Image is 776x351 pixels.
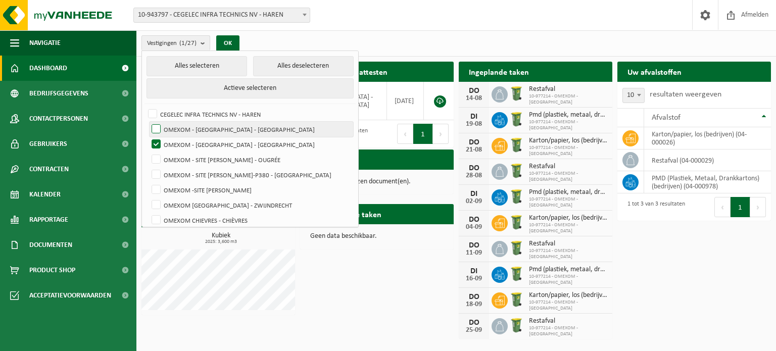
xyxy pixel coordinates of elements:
[150,167,353,182] label: OMEXOM - SITE [PERSON_NAME]-P380 - [GEOGRAPHIC_DATA]
[150,197,353,213] label: OMEXOM [GEOGRAPHIC_DATA] - ZWIJNDRECHT
[141,35,210,51] button: Vestigingen(1/27)
[529,119,607,131] span: 10-977214 - OMEXOM - [GEOGRAPHIC_DATA]
[464,267,484,275] div: DI
[529,111,607,119] span: Pmd (plastiek, metaal, drankkartons) (bedrijven)
[464,327,484,334] div: 25-09
[529,317,607,325] span: Restafval
[464,164,484,172] div: DO
[133,8,310,23] span: 10-943797 - CEGELEC INFRA TECHNICS NV - HAREN
[508,291,525,308] img: WB-0240-HPE-GN-50
[29,157,69,182] span: Contracten
[644,149,771,171] td: restafval (04-000029)
[508,85,525,102] img: WB-0240-HPE-GN-50
[529,248,607,260] span: 10-977214 - OMEXOM - [GEOGRAPHIC_DATA]
[150,182,353,197] label: OMEXOM -SITE [PERSON_NAME]
[147,36,197,51] span: Vestigingen
[623,88,644,103] span: 10
[29,56,67,81] span: Dashboard
[508,214,525,231] img: WB-0240-HPE-GN-50
[622,88,645,103] span: 10
[508,162,525,179] img: WB-0240-HPE-GN-50
[179,40,197,46] count: (1/27)
[387,82,424,120] td: [DATE]
[464,275,484,282] div: 16-09
[310,178,444,185] p: U heeft 4 ongelezen document(en).
[29,106,88,131] span: Contactpersonen
[29,232,72,258] span: Documenten
[29,182,61,207] span: Kalender
[147,56,247,76] button: Alles selecteren
[134,8,310,22] span: 10-943797 - CEGELEC INFRA TECHNICS NV - HAREN
[397,124,413,144] button: Previous
[529,145,607,157] span: 10-977214 - OMEXOM - [GEOGRAPHIC_DATA]
[147,78,354,98] button: Actieve selecteren
[529,163,607,171] span: Restafval
[150,137,353,152] label: OMEXOM - [GEOGRAPHIC_DATA] - [GEOGRAPHIC_DATA]
[29,81,88,106] span: Bedrijfsgegevens
[508,188,525,205] img: WB-0240-HPE-GN-50
[147,239,295,244] span: 2025: 3,600 m3
[529,222,607,234] span: 10-977214 - OMEXOM - [GEOGRAPHIC_DATA]
[464,121,484,128] div: 19-08
[652,114,681,122] span: Afvalstof
[529,325,607,337] span: 10-977214 - OMEXOM - [GEOGRAPHIC_DATA]
[464,216,484,224] div: DO
[150,122,353,137] label: OMEXOM - [GEOGRAPHIC_DATA] - [GEOGRAPHIC_DATA]
[714,197,731,217] button: Previous
[464,224,484,231] div: 04-09
[464,172,484,179] div: 28-08
[464,241,484,249] div: DO
[529,274,607,286] span: 10-977214 - OMEXOM - [GEOGRAPHIC_DATA]
[464,138,484,146] div: DO
[650,90,721,98] label: resultaten weergeven
[29,207,68,232] span: Rapportage
[310,233,444,240] p: Geen data beschikbaar.
[750,197,766,217] button: Next
[644,171,771,193] td: PMD (Plastiek, Metaal, Drankkartons) (bedrijven) (04-000978)
[464,301,484,308] div: 18-09
[529,196,607,209] span: 10-977214 - OMEXOM - [GEOGRAPHIC_DATA]
[529,188,607,196] span: Pmd (plastiek, metaal, drankkartons) (bedrijven)
[29,283,111,308] span: Acceptatievoorwaarden
[433,124,449,144] button: Next
[529,299,607,312] span: 10-977214 - OMEXOM - [GEOGRAPHIC_DATA]
[508,111,525,128] img: WB-0240-HPE-GN-50
[529,137,607,145] span: Karton/papier, los (bedrijven)
[464,113,484,121] div: DI
[459,62,539,81] h2: Ingeplande taken
[508,239,525,257] img: WB-0240-HPE-GN-50
[529,291,607,299] span: Karton/papier, los (bedrijven)
[529,171,607,183] span: 10-977214 - OMEXOM - [GEOGRAPHIC_DATA]
[508,265,525,282] img: WB-0240-HPE-GN-50
[529,266,607,274] span: Pmd (plastiek, metaal, drankkartons) (bedrijven)
[146,107,353,122] label: CEGELEC INFRA TECHNICS NV - HAREN
[29,131,67,157] span: Gebruikers
[731,197,750,217] button: 1
[464,87,484,95] div: DO
[464,95,484,102] div: 14-08
[29,258,75,283] span: Product Shop
[29,30,61,56] span: Navigatie
[508,136,525,154] img: WB-0240-HPE-GN-50
[150,152,353,167] label: OMEXOM - SITE [PERSON_NAME] - OUGRÉE
[464,146,484,154] div: 21-08
[529,214,607,222] span: Karton/papier, los (bedrijven)
[464,190,484,198] div: DI
[529,93,607,106] span: 10-977214 - OMEXOM - [GEOGRAPHIC_DATA]
[464,198,484,205] div: 02-09
[216,35,239,52] button: OK
[464,293,484,301] div: DO
[150,213,353,228] label: OMEXOM CHIEVRES - CHIÈVRES
[464,249,484,257] div: 11-09
[644,127,771,149] td: karton/papier, los (bedrijven) (04-000026)
[413,124,433,144] button: 1
[464,319,484,327] div: DO
[529,240,607,248] span: Restafval
[253,56,354,76] button: Alles deselecteren
[508,317,525,334] img: WB-0240-HPE-GN-50
[529,85,607,93] span: Restafval
[622,196,685,218] div: 1 tot 3 van 3 resultaten
[147,232,295,244] h3: Kubiek
[617,62,692,81] h2: Uw afvalstoffen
